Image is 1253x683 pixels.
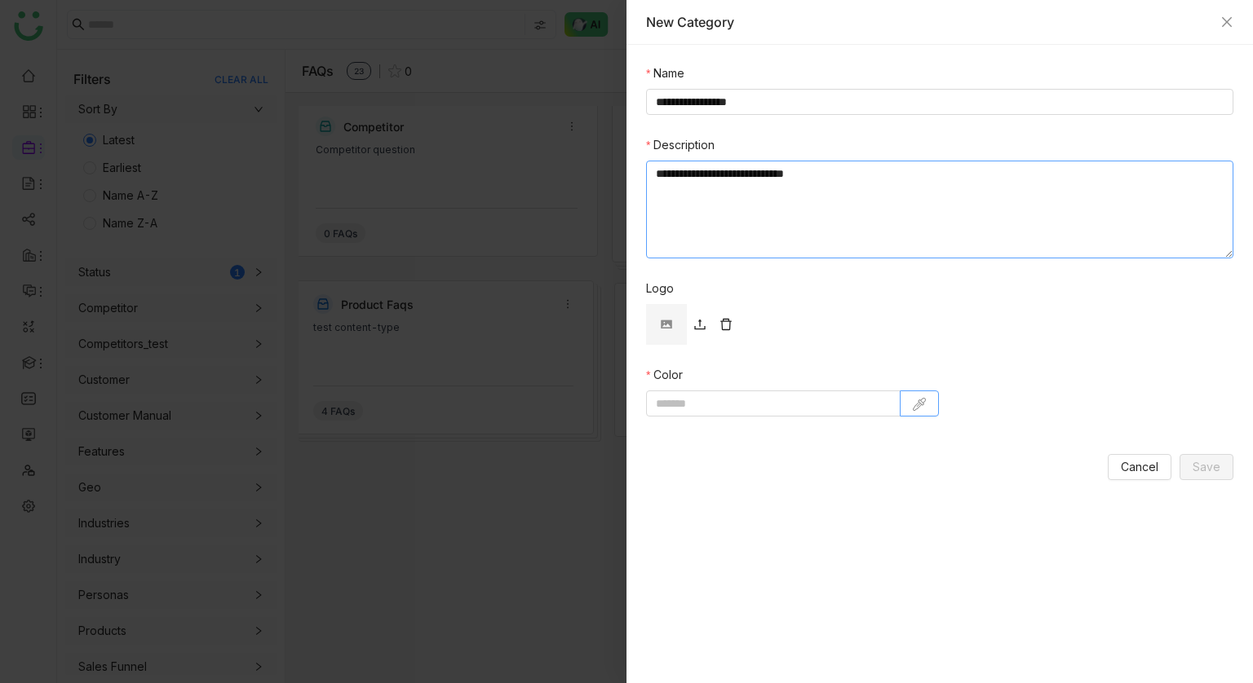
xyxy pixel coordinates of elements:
[1108,454,1171,480] button: Cancel
[646,366,683,384] label: Color
[1180,454,1233,480] button: Save
[913,398,926,411] img: picker.svg
[646,64,684,82] label: Name
[646,13,1212,31] div: New Category
[646,136,715,154] label: Description
[646,280,674,297] label: Logo
[1121,458,1158,476] span: Cancel
[1220,15,1233,29] button: Close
